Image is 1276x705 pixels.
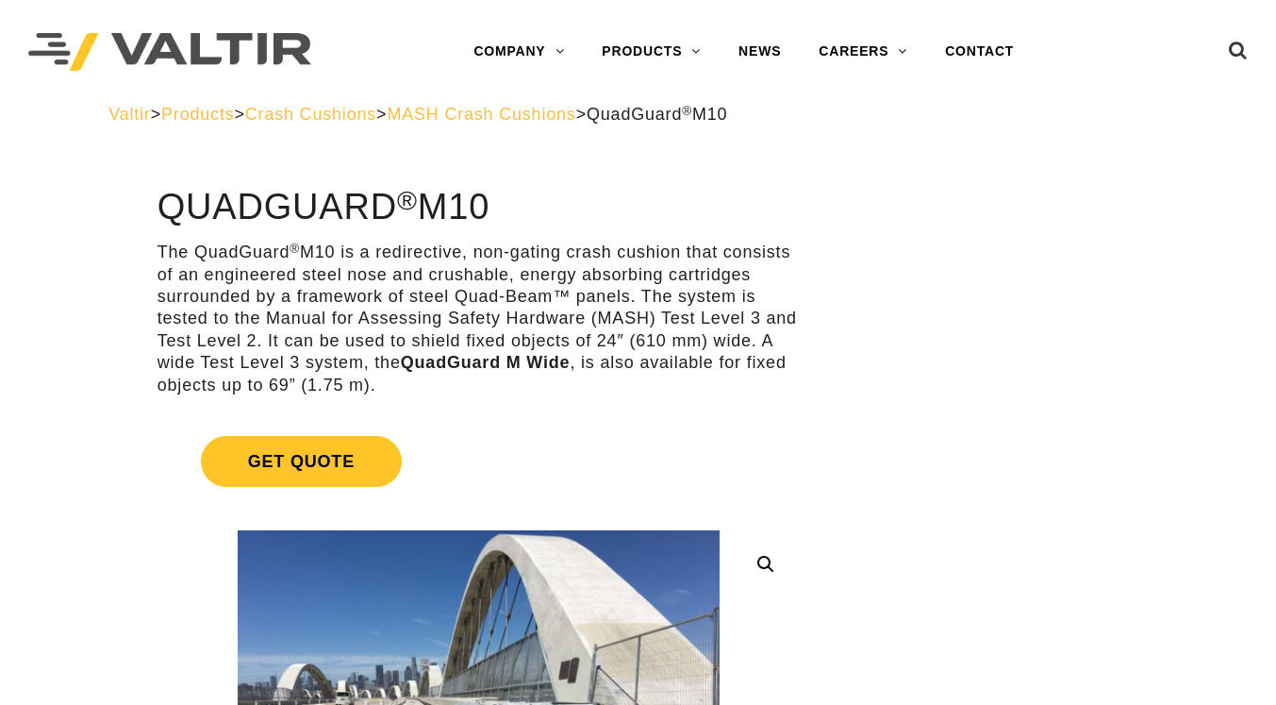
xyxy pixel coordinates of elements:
span: Get Quote [201,436,402,487]
a: Get Quote [157,413,800,510]
a: Crash Cushions [245,105,376,124]
sup: ® [290,242,300,256]
a: CAREERS [800,33,926,71]
a: COMPANY [455,33,583,71]
strong: QuadGuard M Wide [401,353,571,372]
p: The QuadGuard M10 is a redirective, non-gating crash cushion that consists of an engineered steel... [157,242,800,396]
a: Products [161,105,234,124]
h1: QuadGuard M10 [157,188,800,227]
a: CONTACT [926,33,1033,71]
span: QuadGuard M10 [587,105,727,124]
img: Valtir [28,33,311,72]
a: MASH Crash Cushions [387,105,575,124]
a: NEWS [720,33,800,71]
a: PRODUCTS [583,33,720,71]
sup: ® [682,104,692,118]
sup: ® [397,185,418,215]
a: Valtir [108,105,150,124]
div: > > > > [108,104,1168,126]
